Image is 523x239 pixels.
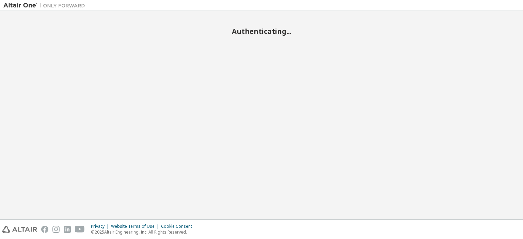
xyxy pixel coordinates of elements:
[75,226,85,233] img: youtube.svg
[91,224,111,229] div: Privacy
[3,27,520,36] h2: Authenticating...
[52,226,60,233] img: instagram.svg
[91,229,196,235] p: © 2025 Altair Engineering, Inc. All Rights Reserved.
[64,226,71,233] img: linkedin.svg
[3,2,89,9] img: Altair One
[161,224,196,229] div: Cookie Consent
[41,226,48,233] img: facebook.svg
[111,224,161,229] div: Website Terms of Use
[2,226,37,233] img: altair_logo.svg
